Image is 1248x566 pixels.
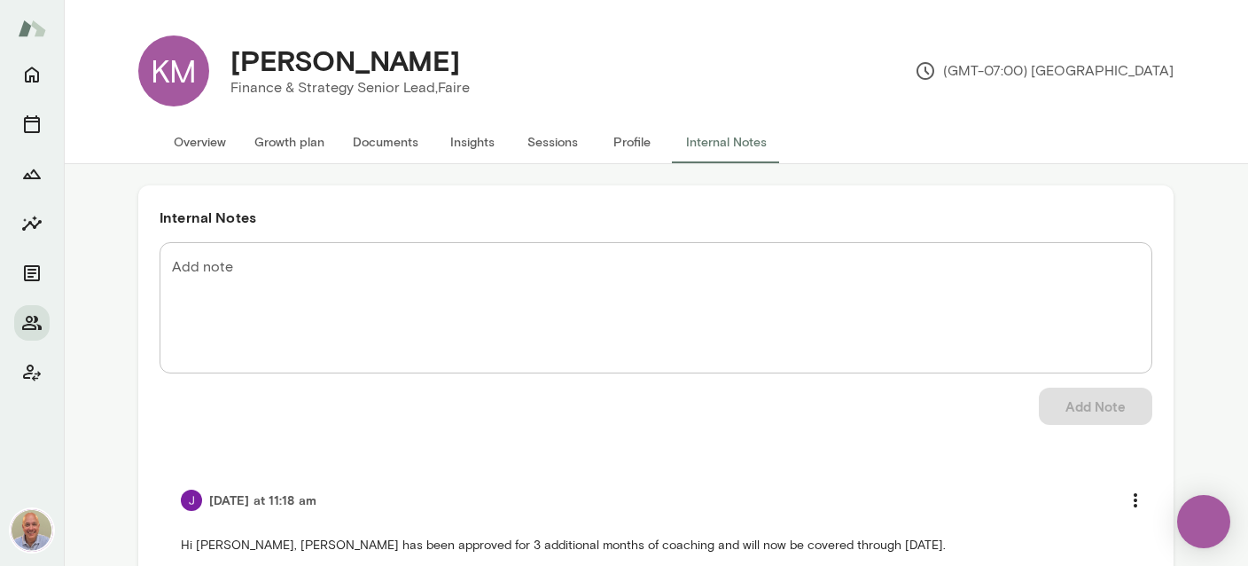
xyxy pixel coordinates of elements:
[138,35,209,106] div: KM
[18,12,46,45] img: Mento
[240,121,339,163] button: Growth plan
[915,60,1174,82] p: (GMT-07:00) [GEOGRAPHIC_DATA]
[512,121,592,163] button: Sessions
[181,537,1131,554] p: Hi [PERSON_NAME], [PERSON_NAME] has been approved for 3 additional months of coaching and will no...
[11,509,53,552] img: Marc Friedman
[433,121,512,163] button: Insights
[14,206,50,241] button: Insights
[14,156,50,192] button: Growth Plan
[14,255,50,291] button: Documents
[181,490,202,511] img: Jocelyn Grodin
[14,305,50,341] button: Members
[14,106,50,142] button: Sessions
[14,355,50,390] button: Client app
[230,77,470,98] p: Finance & Strategy Senior Lead, Faire
[209,491,316,509] h6: [DATE] at 11:18 am
[1117,482,1154,519] button: more
[592,121,672,163] button: Profile
[672,121,781,163] button: Internal Notes
[160,121,240,163] button: Overview
[160,207,1152,228] h6: Internal Notes
[14,57,50,92] button: Home
[230,43,460,77] h4: [PERSON_NAME]
[339,121,433,163] button: Documents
